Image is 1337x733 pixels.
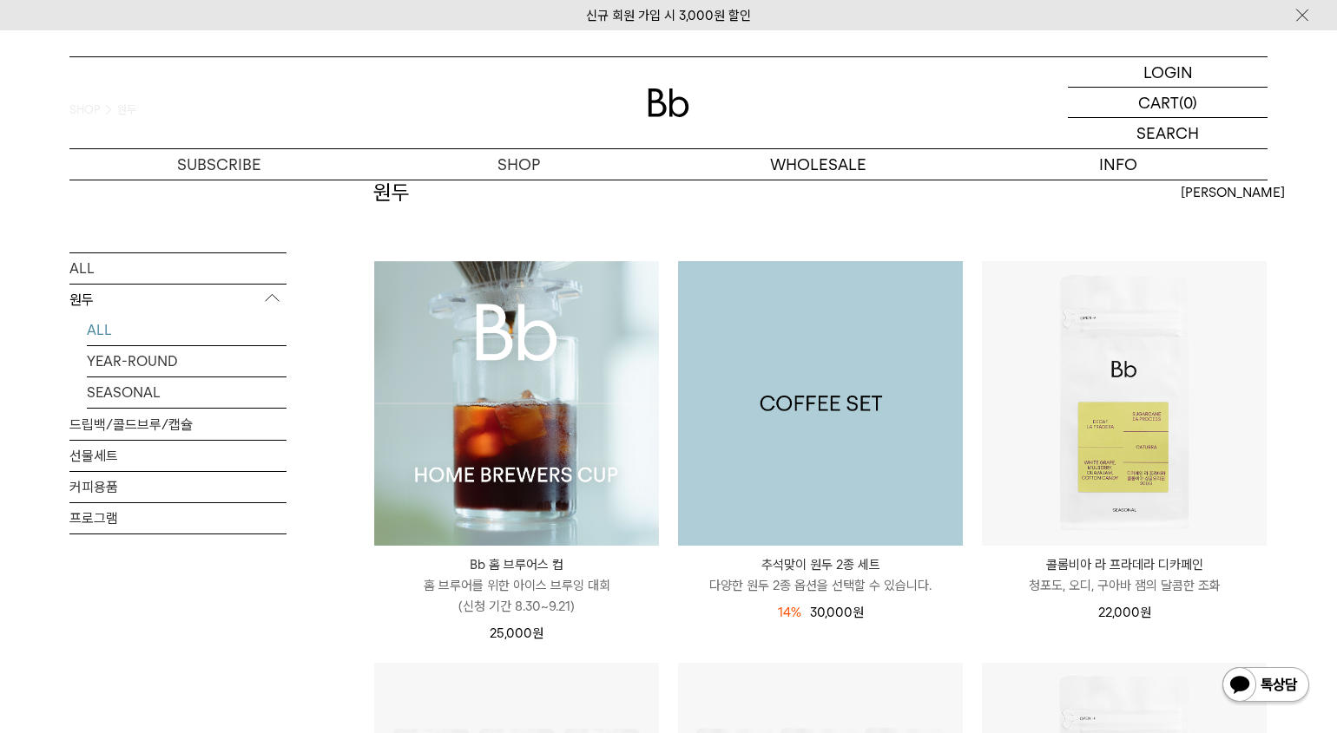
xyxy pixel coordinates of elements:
[1068,88,1268,118] a: CART (0)
[87,376,286,407] a: SEASONAL
[678,575,963,596] p: 다양한 원두 2종 옵션을 선택할 수 있습니다.
[374,554,659,617] a: Bb 홈 브루어스 컵 홈 브루어를 위한 아이스 브루잉 대회(신청 기간 8.30~9.21)
[69,252,286,283] a: ALL
[982,554,1267,575] p: 콜롬비아 라 프라데라 디카페인
[532,625,543,641] span: 원
[778,602,801,623] div: 14%
[982,261,1267,546] img: 콜롬비아 라 프라데라 디카페인
[87,314,286,344] a: ALL
[678,554,963,575] p: 추석맞이 원두 2종 세트
[373,178,410,207] h2: 원두
[69,502,286,533] a: 프로그램
[69,149,369,180] a: SUBSCRIBE
[678,261,963,546] a: 추석맞이 원두 2종 세트
[982,554,1267,596] a: 콜롬비아 라 프라데라 디카페인 청포도, 오디, 구아바 잼의 달콤한 조화
[1143,57,1193,87] p: LOGIN
[1221,665,1311,707] img: 카카오톡 채널 1:1 채팅 버튼
[369,149,668,180] a: SHOP
[668,149,968,180] p: WHOLESALE
[69,440,286,470] a: 선물세트
[1179,88,1197,117] p: (0)
[678,261,963,546] img: 1000001199_add2_013.jpg
[853,605,864,620] span: 원
[374,554,659,575] p: Bb 홈 브루어스 컵
[1068,57,1268,88] a: LOGIN
[69,284,286,315] p: 원두
[648,88,689,117] img: 로고
[1181,182,1285,203] span: [PERSON_NAME]
[87,345,286,376] a: YEAR-ROUND
[678,554,963,596] a: 추석맞이 원두 2종 세트 다양한 원두 2종 옵션을 선택할 수 있습니다.
[982,575,1267,596] p: 청포도, 오디, 구아바 잼의 달콤한 조화
[586,8,751,23] a: 신규 회원 가입 시 3,000원 할인
[490,625,543,641] span: 25,000
[1138,88,1179,117] p: CART
[374,575,659,617] p: 홈 브루어를 위한 아이스 브루잉 대회 (신청 기간 8.30~9.21)
[810,605,864,620] span: 30,000
[968,149,1268,180] p: INFO
[1136,118,1199,148] p: SEARCH
[69,409,286,439] a: 드립백/콜드브루/캡슐
[1140,605,1151,620] span: 원
[1098,605,1151,620] span: 22,000
[69,471,286,501] a: 커피용품
[374,261,659,546] img: Bb 홈 브루어스 컵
